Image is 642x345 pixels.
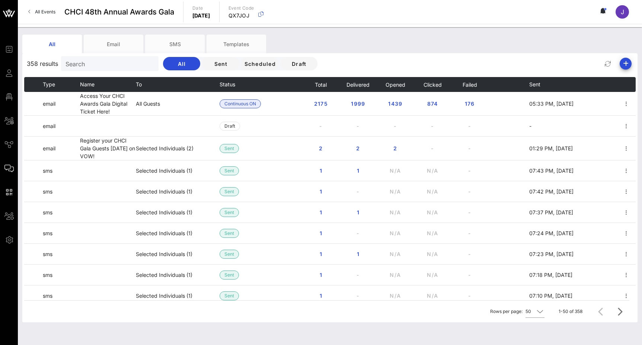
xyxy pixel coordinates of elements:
[529,293,572,299] span: 07:10 PM, [DATE]
[309,268,333,282] button: 1
[464,100,476,107] span: 176
[80,77,136,92] th: Name
[224,122,235,130] span: Draft
[385,82,405,88] span: Opened
[421,97,444,111] button: 874
[462,77,477,92] button: Failed
[43,116,80,137] td: email
[43,285,80,306] td: sms
[224,271,234,279] span: Sent
[286,61,312,67] span: Draft
[314,77,327,92] button: Total
[526,308,531,315] div: 50
[224,208,234,217] span: Sent
[224,167,234,175] span: Sent
[229,4,254,12] p: Event Code
[352,145,364,151] span: 2
[621,8,624,16] span: J
[339,77,377,92] th: Delivered
[136,92,220,116] td: All Guests
[136,223,220,244] td: Selected Individuals (1)
[43,92,80,116] td: email
[389,145,401,151] span: 2
[136,181,220,202] td: Selected Individuals (1)
[423,77,442,92] button: Clicked
[345,97,371,111] button: 1999
[529,209,573,215] span: 07:37 PM, [DATE]
[382,97,408,111] button: 1439
[388,100,402,107] span: 1439
[136,160,220,181] td: Selected Individuals (1)
[377,77,414,92] th: Opened
[414,77,451,92] th: Clicked
[423,82,442,88] span: Clicked
[427,100,438,107] span: 874
[224,250,234,258] span: Sent
[43,244,80,265] td: sms
[80,92,136,116] td: Access Your CHCI Awards Gala Digital Ticket Here!
[145,35,205,53] div: SMS
[309,289,333,303] button: 1
[43,202,80,223] td: sms
[64,6,174,17] span: CHCI 48th Annual Awards Gala
[84,35,143,53] div: Email
[80,137,136,160] td: Register your CHCI Gala Guests [DATE] on VOW!
[352,209,364,215] span: 1
[27,59,58,68] span: 358 results
[163,57,200,70] button: All
[314,100,328,107] span: 2175
[280,57,317,70] button: Draft
[346,206,370,219] button: 1
[529,272,572,278] span: 07:18 PM, [DATE]
[613,305,626,318] button: Next page
[43,181,80,202] td: sms
[80,81,95,87] span: Name
[346,77,370,92] button: Delivered
[24,6,60,18] a: All Events
[314,82,327,88] span: Total
[529,77,576,92] th: Sent
[309,185,333,198] button: 1
[352,167,364,174] span: 1
[385,77,405,92] button: Opened
[458,97,482,111] button: 176
[136,137,220,160] td: Selected Individuals (2)
[529,251,574,257] span: 07:23 PM, [DATE]
[241,57,278,70] button: Scheduled
[43,160,80,181] td: sms
[224,100,256,108] span: Continuous ON
[208,61,233,67] span: Sent
[169,61,194,67] span: All
[490,301,544,322] div: Rows per page:
[136,202,220,223] td: Selected Individuals (1)
[220,81,235,87] span: Status
[526,306,544,317] div: 50Rows per page:
[220,77,261,92] th: Status
[43,77,80,92] th: Type
[207,35,266,53] div: Templates
[315,145,327,151] span: 2
[43,265,80,285] td: sms
[136,77,220,92] th: To
[315,272,327,278] span: 1
[302,77,339,92] th: Total
[346,247,370,261] button: 1
[346,142,370,155] button: 2
[309,247,333,261] button: 1
[136,81,142,87] span: To
[224,292,234,300] span: Sent
[309,227,333,240] button: 1
[451,77,488,92] th: Failed
[43,223,80,244] td: sms
[309,164,333,178] button: 1
[315,209,327,215] span: 1
[229,12,254,19] p: QX7JOJ
[192,12,210,19] p: [DATE]
[529,100,574,107] span: 05:33 PM, [DATE]
[529,188,574,195] span: 07:42 PM, [DATE]
[202,57,239,70] button: Sent
[309,206,333,219] button: 1
[315,293,327,299] span: 1
[136,244,220,265] td: Selected Individuals (1)
[224,229,234,237] span: Sent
